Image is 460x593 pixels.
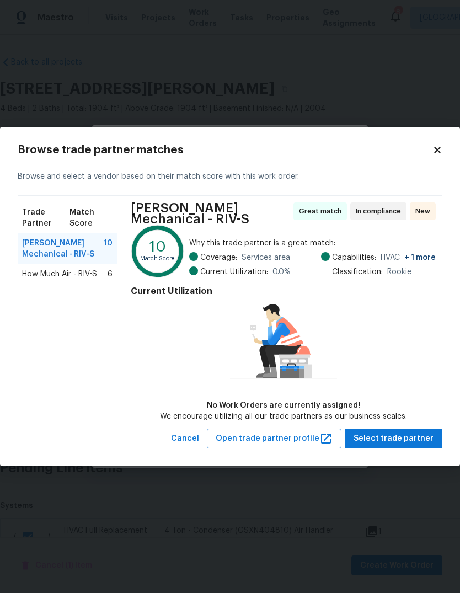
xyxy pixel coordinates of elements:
span: Rookie [387,266,411,277]
span: Classification: [332,266,383,277]
span: Match Score [69,207,113,229]
span: Great match [299,206,346,217]
span: Services area [242,252,290,263]
button: Cancel [167,429,204,449]
span: Why this trade partner is a great match: [189,238,436,249]
h4: Current Utilization [131,286,436,297]
span: Capabilities: [332,252,376,263]
span: Cancel [171,432,199,446]
span: 10 [104,238,113,260]
span: Coverage: [200,252,237,263]
button: Select trade partner [345,429,442,449]
span: Select trade partner [354,432,434,446]
span: [PERSON_NAME] Mechanical - RIV-S [131,202,290,225]
button: Open trade partner profile [207,429,341,449]
div: Browse and select a vendor based on their match score with this work order. [18,158,442,196]
div: No Work Orders are currently assigned! [160,400,407,411]
span: Trade Partner [22,207,69,229]
h2: Browse trade partner matches [18,145,432,156]
span: HVAC [381,252,436,263]
span: In compliance [356,206,405,217]
text: 10 [149,239,166,254]
span: How Much Air - RIV-S [22,269,97,280]
span: [PERSON_NAME] Mechanical - RIV-S [22,238,104,260]
span: New [415,206,435,217]
span: 6 [108,269,113,280]
text: Match Score [140,255,175,261]
span: Current Utilization: [200,266,268,277]
span: 0.0 % [272,266,291,277]
span: Open trade partner profile [216,432,333,446]
span: + 1 more [404,254,436,261]
div: We encourage utilizing all our trade partners as our business scales. [160,411,407,422]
